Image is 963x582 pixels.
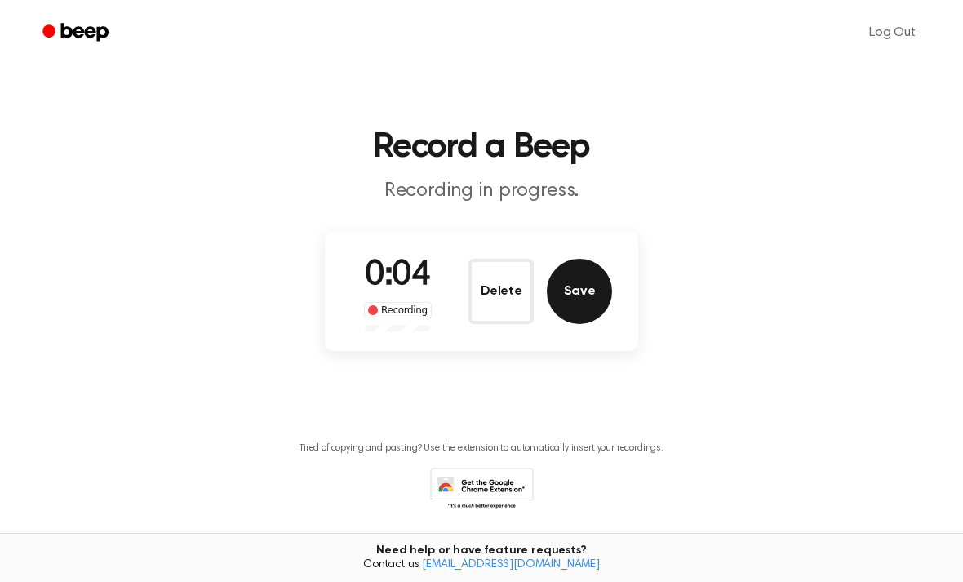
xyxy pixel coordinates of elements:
[365,259,430,293] span: 0:04
[364,302,432,318] div: Recording
[422,559,600,571] a: [EMAIL_ADDRESS][DOMAIN_NAME]
[853,13,932,52] a: Log Out
[468,259,534,324] button: Delete Audio Record
[10,558,953,573] span: Contact us
[31,17,123,49] a: Beep
[547,259,612,324] button: Save Audio Record
[300,442,663,455] p: Tired of copying and pasting? Use the extension to automatically insert your recordings.
[64,131,899,165] h1: Record a Beep
[168,178,795,205] p: Recording in progress.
